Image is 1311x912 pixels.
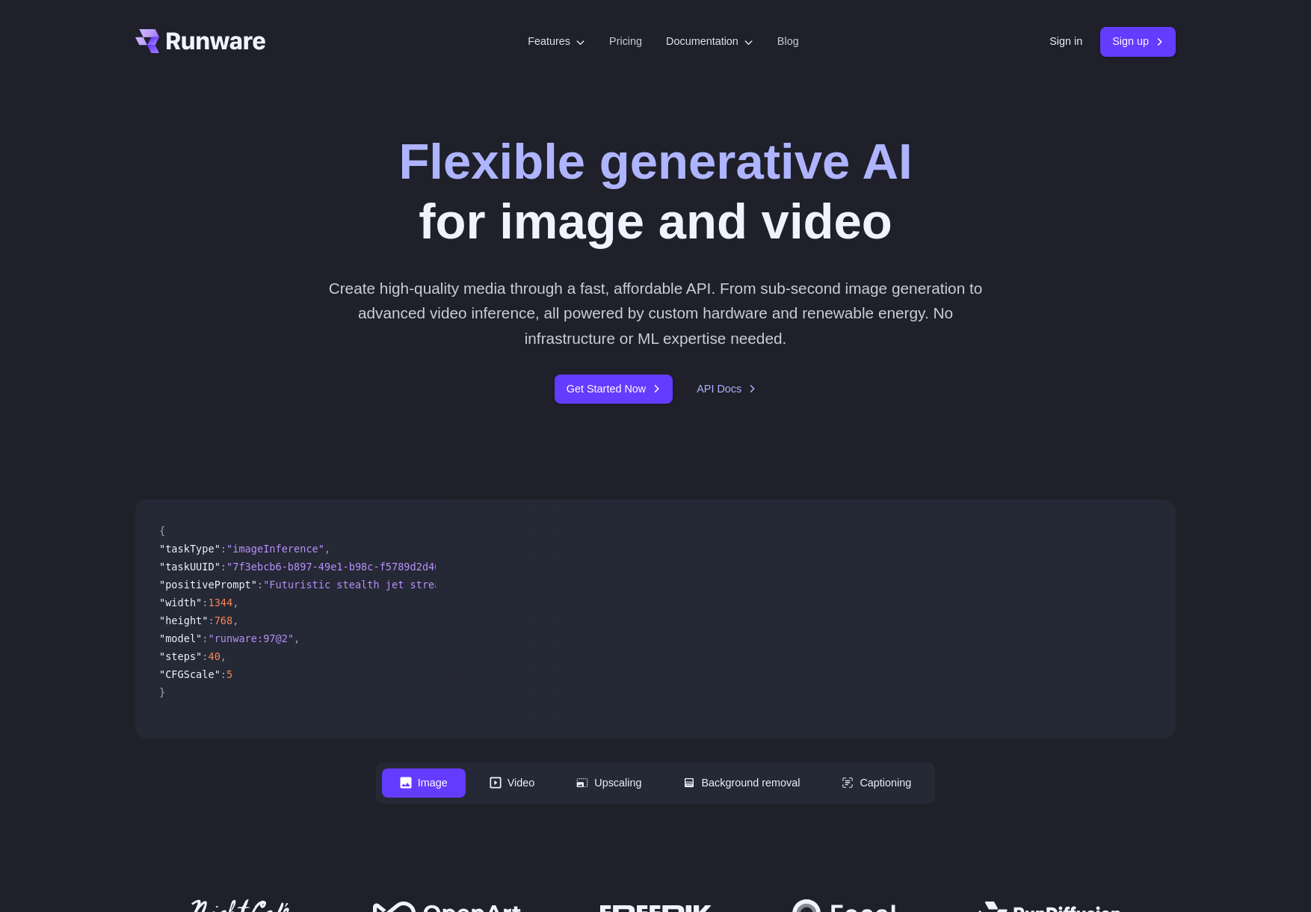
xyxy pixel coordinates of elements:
[135,29,265,53] a: Go to /
[220,543,226,555] span: :
[159,561,220,573] span: "taskUUID"
[555,375,673,404] a: Get Started Now
[226,668,232,680] span: 5
[824,768,929,798] button: Captioning
[324,543,330,555] span: ,
[159,597,202,608] span: "width"
[398,132,912,252] h1: for image and video
[1100,27,1176,56] a: Sign up
[159,650,202,662] span: "steps"
[202,650,208,662] span: :
[159,543,220,555] span: "taskType"
[159,614,208,626] span: "height"
[159,632,202,644] span: "model"
[226,561,459,573] span: "7f3ebcb6-b897-49e1-b98c-f5789d2d40d7"
[382,768,466,798] button: Image
[263,579,820,591] span: "Futuristic stealth jet streaking through a neon-lit cityscape with glowing purple exhaust"
[220,650,226,662] span: ,
[159,579,257,591] span: "positivePrompt"
[323,276,989,351] p: Create high-quality media through a fast, affordable API. From sub-second image generation to adv...
[777,33,799,50] a: Blog
[226,543,324,555] span: "imageInference"
[609,33,642,50] a: Pricing
[472,768,553,798] button: Video
[528,33,585,50] label: Features
[1049,33,1082,50] a: Sign in
[159,686,165,698] span: }
[294,632,300,644] span: ,
[220,668,226,680] span: :
[208,597,232,608] span: 1344
[208,650,220,662] span: 40
[215,614,233,626] span: 768
[232,597,238,608] span: ,
[257,579,263,591] span: :
[398,133,912,189] strong: Flexible generative AI
[202,597,208,608] span: :
[208,614,214,626] span: :
[697,380,756,398] a: API Docs
[665,768,818,798] button: Background removal
[159,525,165,537] span: {
[232,614,238,626] span: ,
[208,632,294,644] span: "runware:97@2"
[202,632,208,644] span: :
[666,33,753,50] label: Documentation
[558,768,659,798] button: Upscaling
[159,668,220,680] span: "CFGScale"
[220,561,226,573] span: :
